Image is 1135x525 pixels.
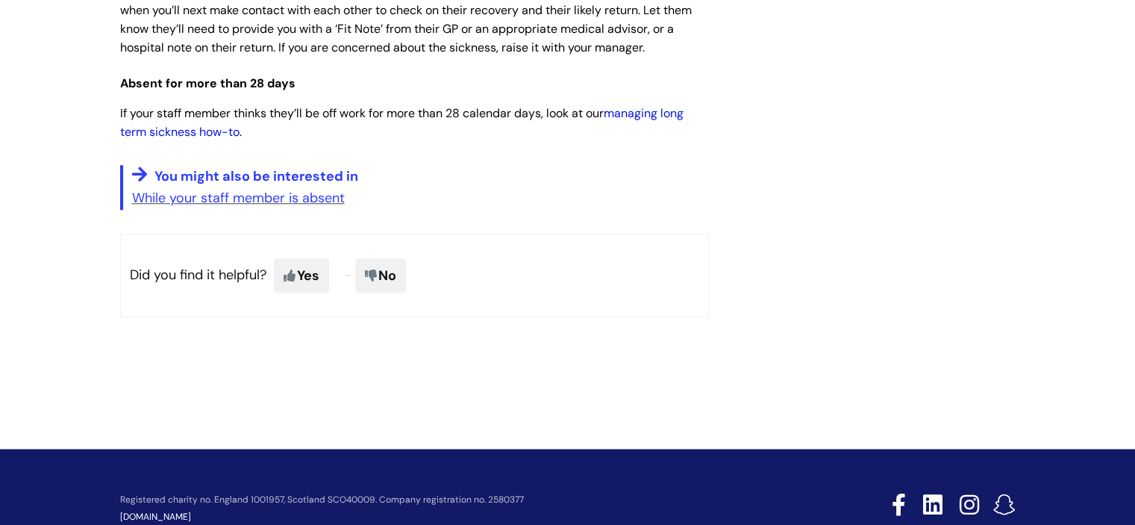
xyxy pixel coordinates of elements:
span: Absent for more than 28 days [120,75,296,91]
p: Did you find it helpful? [120,234,710,317]
span: Yes [274,258,329,293]
span: No [355,258,406,293]
span: You might also be interested in [154,167,358,185]
a: [DOMAIN_NAME] [120,511,191,523]
a: While your staff member is absent [132,189,345,207]
span: If your staff member thinks they’ll be off work for more than 28 calendar days, look at our . [120,105,684,140]
p: Registered charity no. England 1001957, Scotland SCO40009. Company registration no. 2580377 [120,495,786,505]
